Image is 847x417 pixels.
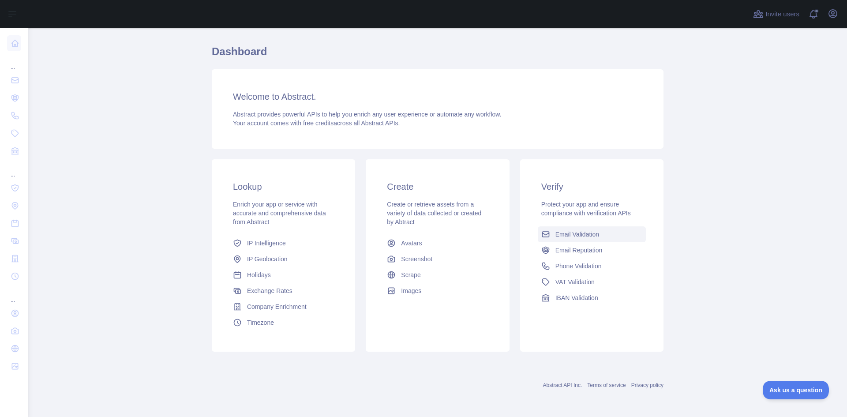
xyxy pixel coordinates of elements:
span: IP Geolocation [247,255,288,263]
span: Create or retrieve assets from a variety of data collected or created by Abtract [387,201,481,225]
a: Holidays [229,267,337,283]
a: Phone Validation [538,258,646,274]
a: Scrape [383,267,491,283]
span: Screenshot [401,255,432,263]
span: IP Intelligence [247,239,286,248]
a: Abstract API Inc. [543,382,582,388]
span: Email Validation [555,230,599,239]
a: Email Reputation [538,242,646,258]
a: Email Validation [538,226,646,242]
a: Screenshot [383,251,491,267]
h1: Dashboard [212,45,663,66]
a: VAT Validation [538,274,646,290]
a: IP Geolocation [229,251,337,267]
span: Abstract provides powerful APIs to help you enrich any user experience or automate any workflow. [233,111,502,118]
span: Email Reputation [555,246,603,255]
span: free credits [303,120,334,127]
span: Exchange Rates [247,286,292,295]
button: Invite users [751,7,801,21]
a: Avatars [383,235,491,251]
span: Holidays [247,270,271,279]
span: Protect your app and ensure compliance with verification APIs [541,201,631,217]
span: Timezone [247,318,274,327]
span: Enrich your app or service with accurate and comprehensive data from Abstract [233,201,326,225]
a: Timezone [229,315,337,331]
span: Avatars [401,239,422,248]
h3: Create [387,180,488,193]
span: Phone Validation [555,262,602,270]
a: Exchange Rates [229,283,337,299]
a: Images [383,283,491,299]
span: Company Enrichment [247,302,307,311]
h3: Welcome to Abstract. [233,90,642,103]
h3: Verify [541,180,642,193]
a: IBAN Validation [538,290,646,306]
a: Terms of service [587,382,626,388]
span: Scrape [401,270,420,279]
span: VAT Validation [555,278,595,286]
a: Company Enrichment [229,299,337,315]
iframe: Toggle Customer Support [763,381,829,399]
div: ... [7,161,21,178]
span: Images [401,286,421,295]
a: Privacy policy [631,382,663,388]
a: IP Intelligence [229,235,337,251]
span: Invite users [765,9,799,19]
div: ... [7,286,21,304]
h3: Lookup [233,180,334,193]
span: Your account comes with across all Abstract APIs. [233,120,400,127]
span: IBAN Validation [555,293,598,302]
div: ... [7,53,21,71]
